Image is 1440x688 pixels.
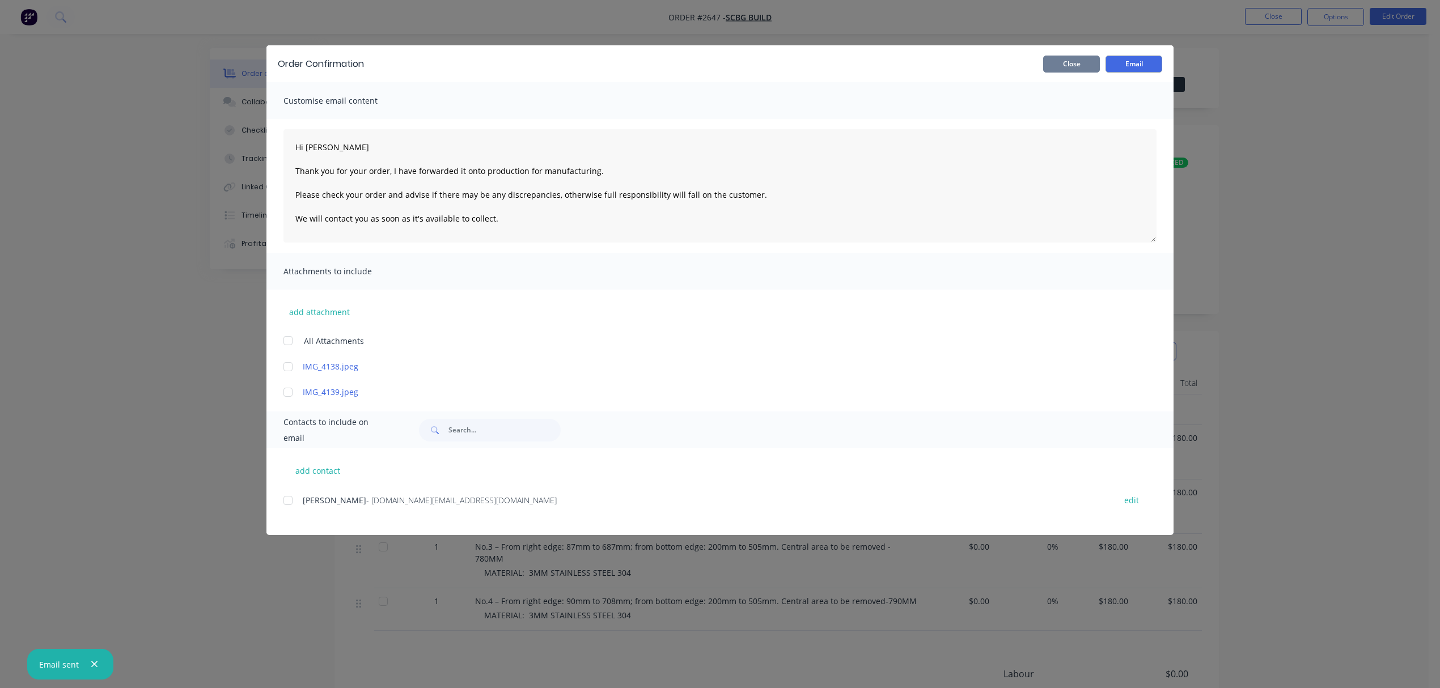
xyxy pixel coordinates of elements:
span: Customise email content [283,93,408,109]
span: - [DOMAIN_NAME][EMAIL_ADDRESS][DOMAIN_NAME] [366,495,557,506]
span: All Attachments [304,335,364,347]
div: Email sent [39,659,79,670]
span: [PERSON_NAME] [303,495,366,506]
button: add attachment [283,303,355,320]
span: Contacts to include on email [283,414,391,446]
div: Order Confirmation [278,57,364,71]
button: add contact [283,462,351,479]
button: edit [1117,492,1146,508]
span: Attachments to include [283,264,408,279]
a: IMG_4139.jpeg [303,386,1104,398]
button: Close [1043,56,1100,73]
button: Email [1106,56,1162,73]
textarea: Hi [PERSON_NAME] Thank you for your order, I have forwarded it onto production for manufacturing.... [283,129,1157,243]
input: Search... [448,419,561,441]
a: IMG_4138.jpeg [303,360,1104,372]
